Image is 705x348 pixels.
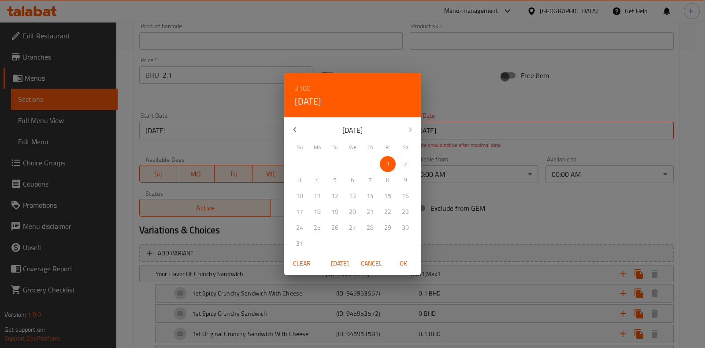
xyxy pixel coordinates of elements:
button: 1 [380,156,396,172]
span: Cancel [361,258,382,269]
span: Mo [309,143,325,151]
span: Th [362,143,378,151]
button: Clear [288,255,316,272]
button: Cancel [357,255,386,272]
span: Tu [327,143,343,151]
button: 2100 [295,82,311,94]
span: Su [292,143,308,151]
button: [DATE] [326,255,354,272]
p: 1 [386,159,390,170]
span: Sa [397,143,413,151]
span: Fr [380,143,396,151]
button: [DATE] [295,94,321,109]
button: OK [389,255,417,272]
span: [DATE] [329,258,350,269]
span: Clear [291,258,312,269]
span: We [345,143,360,151]
span: OK [393,258,414,269]
p: [DATE] [305,125,400,135]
